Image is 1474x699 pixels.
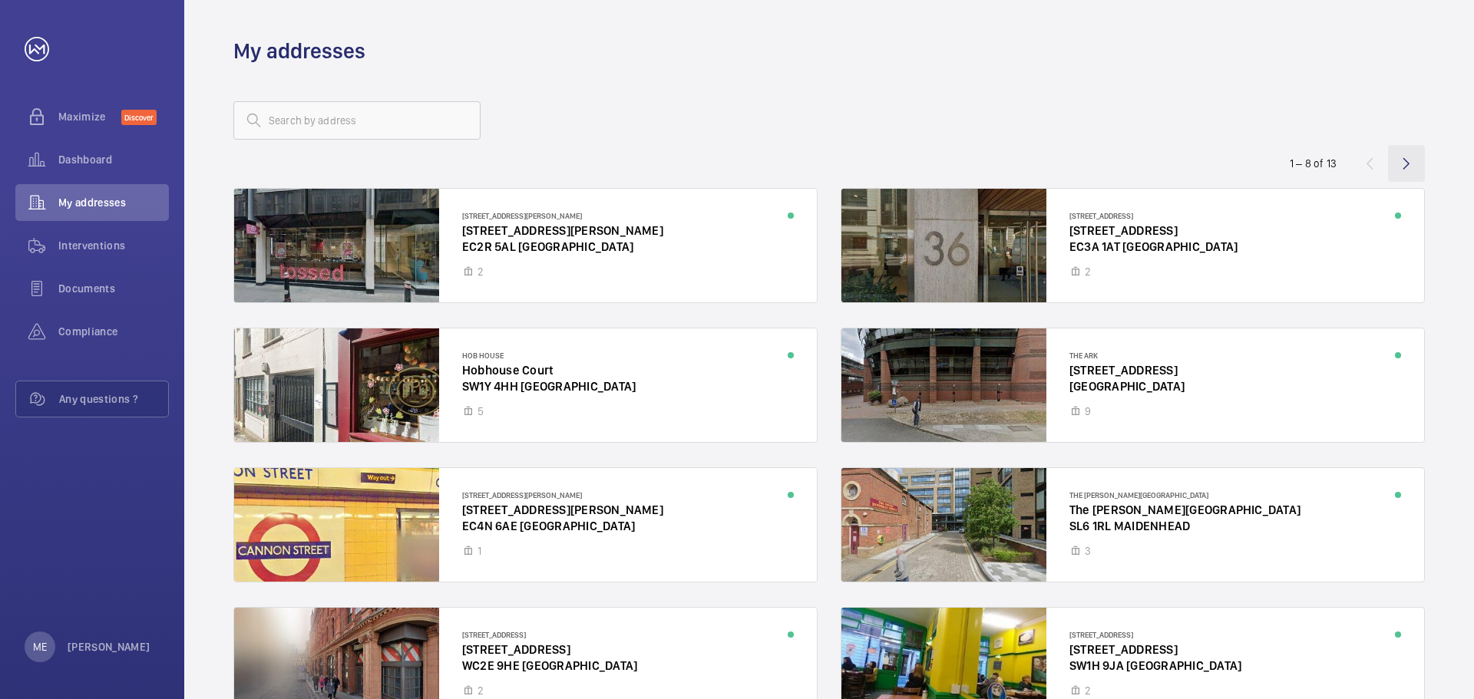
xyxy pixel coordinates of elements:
span: Any questions ? [59,391,168,407]
span: Dashboard [58,152,169,167]
span: Discover [121,110,157,125]
span: Documents [58,281,169,296]
div: 1 – 8 of 13 [1290,156,1337,171]
span: Compliance [58,324,169,339]
span: Interventions [58,238,169,253]
span: Maximize [58,109,121,124]
h1: My addresses [233,37,365,65]
p: ME [33,639,47,654]
span: My addresses [58,195,169,210]
input: Search by address [233,101,481,140]
p: [PERSON_NAME] [68,639,150,654]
